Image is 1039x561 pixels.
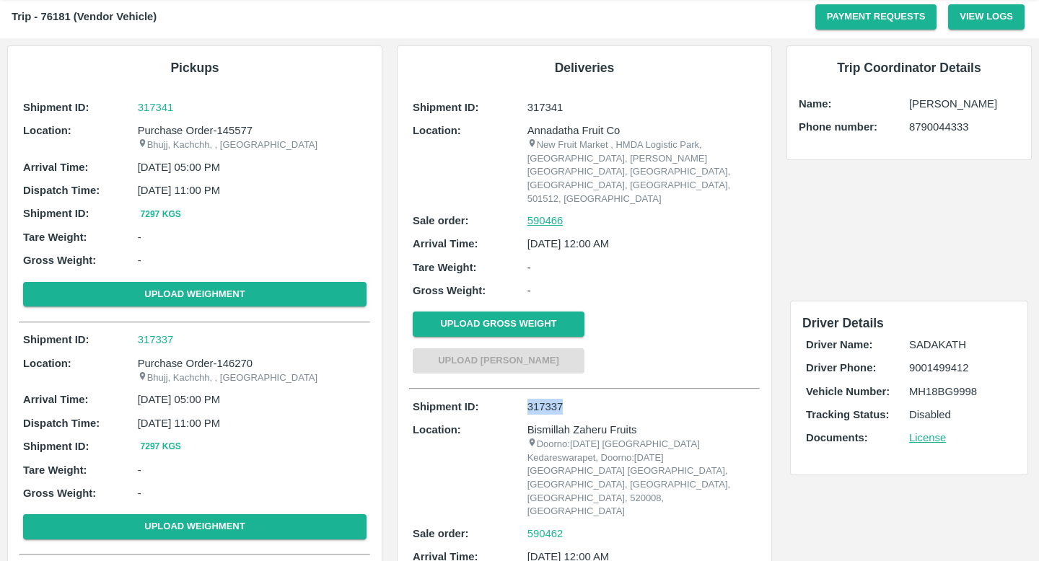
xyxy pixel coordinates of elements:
p: Bhujj, Kachchh, , [GEOGRAPHIC_DATA] [138,371,367,385]
p: [PERSON_NAME] [909,96,1020,112]
p: Purchase Order-146270 [138,355,367,371]
p: [DATE] 11:00 PM [138,182,367,198]
b: Trip - 76181 (Vendor Vehicle) [12,11,157,22]
p: [DATE] 11:00 PM [138,415,367,431]
p: Bhujj, Kachchh, , [GEOGRAPHIC_DATA] [138,138,367,152]
p: MH18BG9998 [909,384,1012,399]
p: Purchase Order-145577 [138,123,367,138]
b: Dispatch Time: [23,185,100,196]
p: SADAKATH [909,337,1012,353]
b: Tare Weight: [413,262,477,273]
p: - [138,252,367,268]
b: Dispatch Time: [23,418,100,429]
h6: Trip Coordinator Details [799,58,1020,78]
b: Shipment ID: [23,441,89,452]
button: Upload Weighment [23,282,367,307]
b: Gross Weight: [23,487,96,499]
p: - [527,260,756,275]
h6: Deliveries [409,58,760,78]
b: Driver Name: [806,339,872,350]
a: License [909,432,946,443]
b: Vehicle Number: [806,386,890,397]
p: 317337 [527,399,756,415]
p: Doorno:[DATE] [GEOGRAPHIC_DATA] Kedareswarapet, Doorno:[DATE] [GEOGRAPHIC_DATA] [GEOGRAPHIC_DATA]... [527,438,756,518]
button: Upload Gross Weight [413,312,584,337]
b: Documents: [806,432,868,443]
p: Bismillah Zaheru Fruits [527,422,756,438]
b: Gross Weight: [23,255,96,266]
p: - [138,485,367,501]
a: 590462 [527,526,564,542]
b: Shipment ID: [23,334,89,345]
b: Phone number: [799,121,877,133]
b: Location: [413,125,461,136]
b: Sale order: [413,215,469,226]
b: Location: [23,358,71,369]
p: - [527,283,756,299]
p: 317341 [527,100,756,115]
a: 317341 [138,100,367,115]
p: 9001499412 [909,360,1012,376]
b: Shipment ID: [413,401,479,412]
p: [DATE] 12:00 AM [527,236,756,252]
b: Name: [799,98,831,110]
button: 7297 Kgs [138,439,184,454]
b: Tracking Status: [806,409,889,420]
b: Tare Weight: [23,464,87,476]
p: New Fruit Market , HMDA Logistic Park, [GEOGRAPHIC_DATA], [PERSON_NAME][GEOGRAPHIC_DATA], [GEOGRA... [527,138,756,206]
b: Shipment ID: [23,102,89,113]
a: 590466 [527,213,564,229]
p: - [138,462,367,478]
b: Driver Phone: [806,362,876,374]
b: Gross Weight: [413,285,486,296]
b: Location: [413,424,461,436]
button: View Logs [948,4,1025,30]
button: 7297 Kgs [138,207,184,222]
b: Arrival Time: [23,162,88,173]
button: Payment Requests [815,4,937,30]
b: Shipment ID: [413,102,479,113]
button: Upload Weighment [23,514,367,539]
p: [DATE] 05:00 PM [138,159,367,175]
b: Tare Weight: [23,231,87,243]
p: Disabled [909,407,1012,423]
b: Sale order: [413,528,469,539]
p: 8790044333 [909,119,1020,135]
b: Shipment ID: [23,208,89,219]
span: Driver Details [802,316,884,330]
p: [DATE] 05:00 PM [138,392,367,407]
h6: Pickups [19,58,370,78]
b: Location: [23,125,71,136]
p: - [138,229,367,245]
a: 317337 [138,332,367,348]
b: Arrival Time: [413,238,478,249]
p: Annadatha Fruit Co [527,123,756,138]
b: Arrival Time: [23,394,88,405]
